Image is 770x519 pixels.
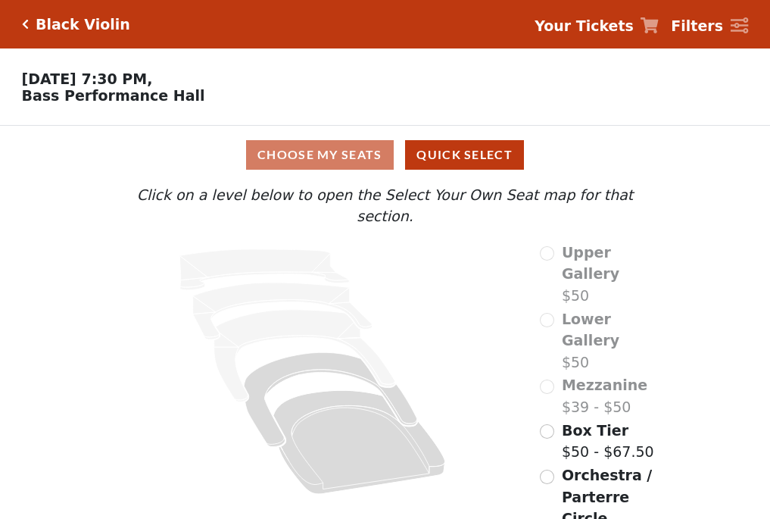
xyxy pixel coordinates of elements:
a: Click here to go back to filters [22,19,29,30]
a: Filters [671,15,748,37]
label: $39 - $50 [562,374,647,417]
label: $50 [562,242,663,307]
span: Mezzanine [562,377,647,393]
label: $50 - $67.50 [562,420,654,463]
strong: Filters [671,17,723,34]
span: Upper Gallery [562,244,619,283]
span: Box Tier [562,422,628,439]
path: Lower Gallery - Seats Available: 0 [193,283,373,339]
p: Click on a level below to open the Select Your Own Seat map for that section. [107,184,662,227]
button: Quick Select [405,140,524,170]
path: Upper Gallery - Seats Available: 0 [180,249,350,290]
h5: Black Violin [36,16,130,33]
span: Lower Gallery [562,311,619,349]
label: $50 [562,308,663,374]
a: Your Tickets [535,15,659,37]
strong: Your Tickets [535,17,634,34]
path: Orchestra / Parterre Circle - Seats Available: 625 [274,390,446,494]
